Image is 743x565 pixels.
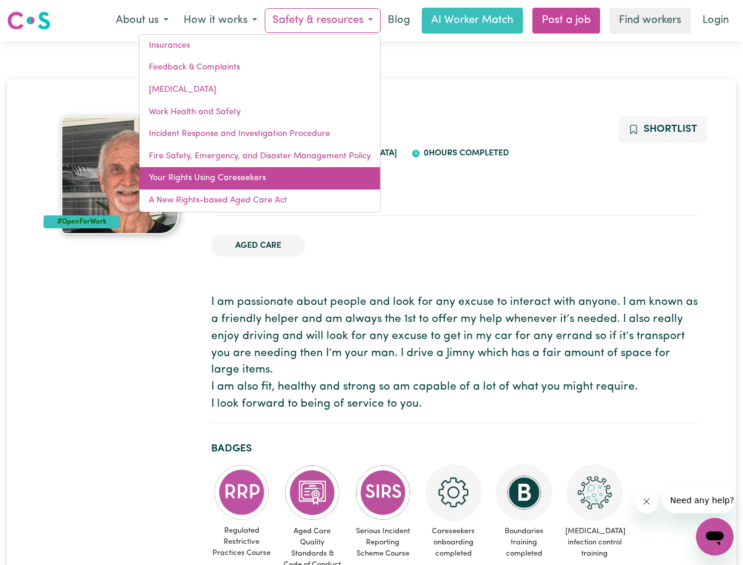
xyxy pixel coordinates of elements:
img: CS Academy: COVID-19 Infection Control Training course completed [567,464,623,521]
a: Careseekers logo [7,7,51,34]
img: CS Academy: Careseekers Onboarding course completed [425,464,482,521]
a: Kenneth's profile picture'#OpenForWork [44,117,197,234]
button: Add to shortlist [618,117,707,142]
span: Careseekers onboarding completed [423,521,484,564]
iframe: Button to launch messaging window [696,518,734,556]
a: [MEDICAL_DATA] [139,79,380,101]
span: Need any help? [7,8,71,18]
div: Safety & resources [139,34,381,212]
span: Boundaries training completed [494,521,555,564]
img: CS Academy: Boundaries in care and support work course completed [496,464,552,521]
a: Blog [381,8,417,34]
img: Careseekers logo [7,10,51,31]
span: Serious Incident Reporting Scheme Course [352,521,414,564]
span: [MEDICAL_DATA] infection control training [564,521,625,564]
a: Incident Response and Investigation Procedure [139,123,380,145]
a: Post a job [532,8,600,34]
iframe: Close message [635,490,658,513]
span: 0 hours completed [421,149,509,158]
button: How it works [176,8,265,33]
span: Shortlist [644,124,697,134]
a: AI Worker Match [422,8,523,34]
a: Feedback & Complaints [139,56,380,79]
a: Insurances [139,35,380,57]
a: Find workers [609,8,691,34]
div: #OpenForWork [44,215,121,228]
img: Kenneth [61,117,179,234]
img: CS Academy: Serious Incident Reporting Scheme course completed [355,464,411,521]
a: A New Rights-based Aged Care Act [139,190,380,212]
li: Aged Care [211,235,305,257]
img: CS Academy: Regulated Restrictive Practices course completed [214,464,270,520]
img: CS Academy: Aged Care Quality Standards & Code of Conduct course completed [284,464,341,521]
p: I am passionate about people and look for any excuse to interact with anyone. I am known as a fri... [211,294,700,413]
button: About us [108,8,176,33]
span: Regulated Restrictive Practices Course [211,520,272,564]
a: Work Health and Safety [139,101,380,124]
a: Your Rights Using Careseekers [139,167,380,190]
a: Fire Safety, Emergency, and Disaster Management Policy [139,145,380,168]
h2: Badges [211,443,700,455]
a: Login [695,8,736,34]
iframe: Message from company [663,487,734,513]
button: Safety & resources [265,8,381,33]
